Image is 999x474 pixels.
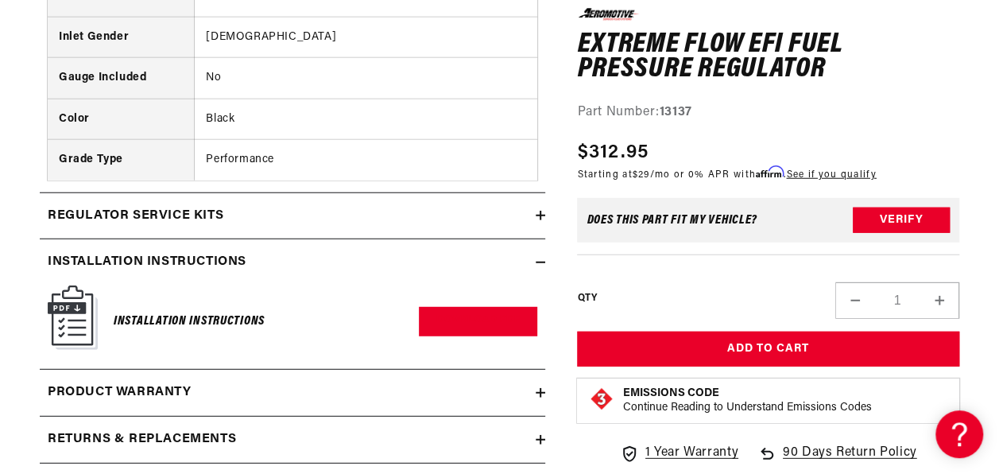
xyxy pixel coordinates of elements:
img: Instruction Manual [48,286,98,350]
h2: Installation Instructions [48,252,246,273]
summary: Installation Instructions [40,239,545,286]
h1: Extreme Flow EFI Fuel Pressure Regulator [577,32,959,82]
th: Grade Type [48,140,195,181]
strong: 13137 [660,105,692,118]
th: Color [48,99,195,139]
h2: Product warranty [48,383,192,403]
span: $29 [633,170,650,180]
th: Gauge Included [48,58,195,99]
td: Black [195,99,537,139]
p: Starting at /mo or 0% APR with . [577,167,876,182]
strong: Emissions Code [622,387,718,399]
a: Download PDF [419,307,537,336]
a: See if you qualify - Learn more about Affirm Financing (opens in modal) [786,170,876,180]
a: 1 Year Warranty [620,443,738,464]
div: Part Number: [577,102,959,122]
button: Add to Cart [577,332,959,367]
summary: Product warranty [40,370,545,416]
span: Affirm [756,166,784,178]
button: Verify [853,208,950,233]
summary: Returns & replacements [40,417,545,463]
td: Performance [195,140,537,181]
span: $312.95 [577,138,649,167]
label: QTY [577,291,597,305]
td: No [195,58,537,99]
p: Continue Reading to Understand Emissions Codes [622,401,871,415]
h6: Installation Instructions [114,311,265,332]
span: 1 Year Warranty [645,443,738,464]
h2: Regulator Service Kits [48,206,223,227]
th: Inlet Gender [48,17,195,58]
summary: Regulator Service Kits [40,193,545,239]
td: [DEMOGRAPHIC_DATA] [195,17,537,58]
button: Emissions CodeContinue Reading to Understand Emissions Codes [622,387,871,415]
h2: Returns & replacements [48,429,236,450]
img: Emissions code [589,387,614,412]
div: Does This part fit My vehicle? [587,214,757,227]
